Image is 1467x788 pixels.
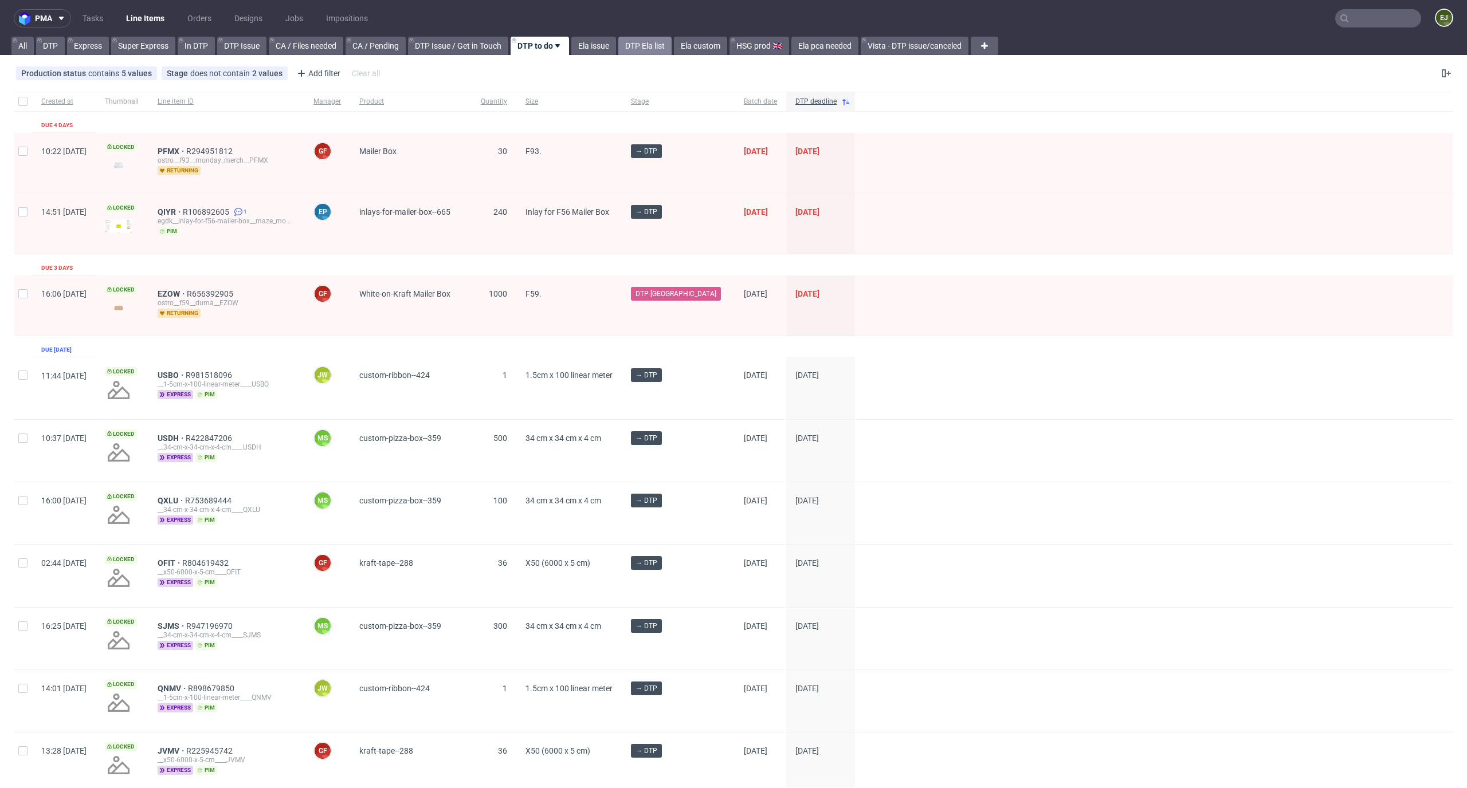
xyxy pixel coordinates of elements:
span: Locked [105,680,137,689]
span: → DTP [636,207,657,217]
a: R225945742 [186,746,235,755]
span: Stage [167,69,190,78]
div: Clear all [350,65,382,81]
span: pim [195,390,217,399]
span: → DTP [636,558,657,568]
span: 1 [244,207,247,216]
span: White-on-Kraft Mailer Box [359,289,450,298]
span: 100 [493,496,507,505]
a: JVMV [158,746,186,755]
span: Locked [105,492,137,501]
span: [DATE] [744,684,767,693]
div: egdk__inlay-for-f56-mailer-box__maze_moments_ltd__QIYR [158,216,295,226]
a: QXLU [158,496,185,505]
span: Locked [105,143,137,152]
span: [DATE] [795,558,819,568]
span: R106892605 [183,207,232,216]
a: Impositions [319,9,375,27]
a: QNMV [158,684,188,693]
span: PFMX [158,147,186,156]
span: R947196970 [186,621,235,631]
span: express [158,578,193,587]
span: Production status [21,69,88,78]
button: pma [14,9,71,27]
span: 300 [493,621,507,631]
a: Express [67,37,109,55]
span: [DATE] [795,289,819,298]
span: [DATE] [795,684,819,693]
a: In DTP [178,37,215,55]
div: Due 3 days [41,263,73,273]
span: [DATE] [744,147,768,156]
span: Locked [105,617,137,627]
span: 13:28 [DATE] [41,746,87,755]
a: 1 [232,207,247,216]
span: 1 [503,371,507,380]
span: [DATE] [744,746,767,755]
div: Due 4 days [41,121,73,130]
span: pim [195,515,217,525]
figcaption: JW [315,367,331,383]
span: returning [158,309,201,318]
a: QIYR [158,207,183,216]
a: Vista - DTP issue/canceled [861,37,968,55]
a: CA / Files needed [269,37,343,55]
a: R656392905 [187,289,236,298]
span: [DATE] [744,207,768,216]
div: __x50-6000-x-5-cm____OFIT [158,568,295,577]
span: → DTP [636,370,657,380]
a: R422847206 [186,434,234,443]
a: Line Items [119,9,171,27]
span: pim [195,766,217,775]
figcaption: GF [315,143,331,159]
a: Tasks [76,9,110,27]
span: custom-ribbon--424 [359,684,430,693]
figcaption: GF [315,743,331,759]
span: [DATE] [795,147,819,156]
a: USBO [158,371,186,380]
span: Created at [41,97,87,107]
span: custom-pizza-box--359 [359,434,441,443]
span: DTP-[GEOGRAPHIC_DATA] [636,289,716,299]
span: 36 [498,746,507,755]
img: version_two_editor_design.png [105,219,132,234]
span: Quantity [481,97,507,107]
span: express [158,766,193,775]
img: no_design.png [105,376,132,404]
span: Line item ID [158,97,295,107]
span: pim [195,453,217,462]
a: R804619432 [182,558,231,568]
span: [DATE] [744,289,767,298]
span: 500 [493,434,507,443]
a: Ela issue [571,37,616,55]
span: express [158,641,193,650]
span: Product [359,97,462,107]
span: Thumbnail [105,97,139,107]
span: 34 cm x 34 cm x 4 cm [525,621,601,631]
span: express [158,453,193,462]
figcaption: JW [315,680,331,696]
span: EZOW [158,289,187,298]
a: Orders [181,9,218,27]
span: R981518096 [186,371,234,380]
span: [DATE] [795,371,819,380]
span: custom-ribbon--424 [359,371,430,380]
span: 02:44 [DATE] [41,558,87,568]
div: 2 values [252,69,283,78]
img: no_design.png [105,751,132,779]
span: [DATE] [795,496,819,505]
a: USDH [158,434,186,443]
a: All [11,37,34,55]
span: pim [158,227,179,236]
span: inlays-for-mailer-box--665 [359,207,450,216]
span: 240 [493,207,507,216]
img: no_design.png [105,689,132,716]
span: 30 [498,147,507,156]
a: SJMS [158,621,186,631]
a: Super Express [111,37,175,55]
